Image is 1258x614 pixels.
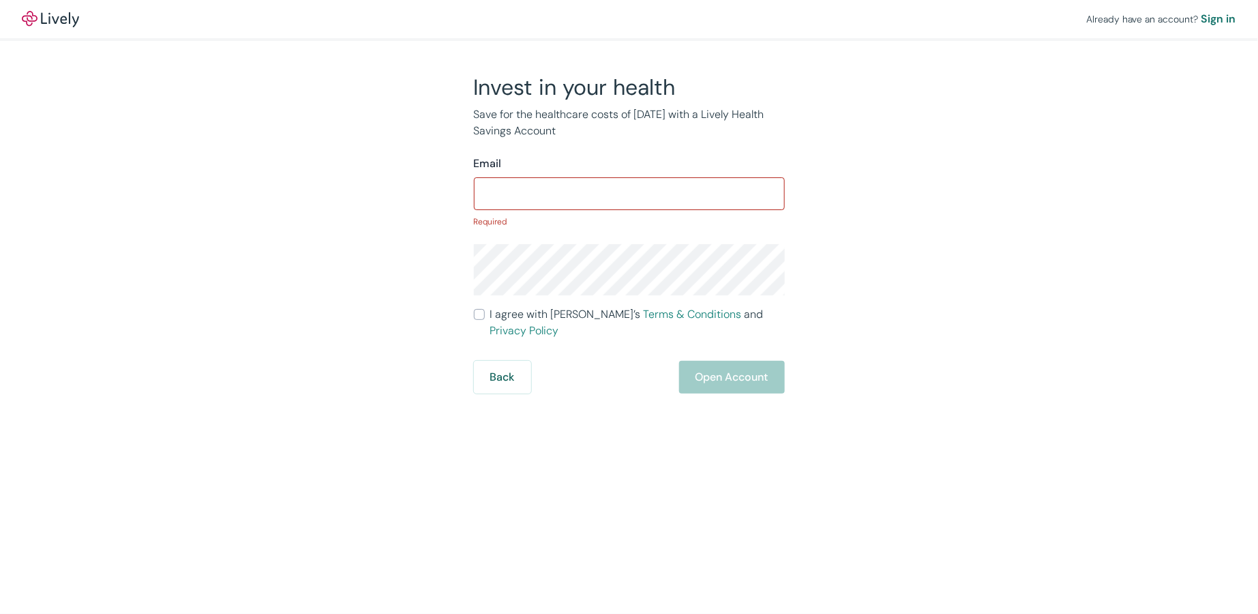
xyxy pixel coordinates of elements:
[474,216,785,228] p: Required
[474,106,785,139] p: Save for the healthcare costs of [DATE] with a Lively Health Savings Account
[474,361,531,394] button: Back
[22,11,79,27] img: Lively
[490,323,559,338] a: Privacy Policy
[644,307,742,321] a: Terms & Conditions
[22,11,79,27] a: LivelyLively
[474,74,785,101] h2: Invest in your health
[1201,11,1236,27] a: Sign in
[490,306,785,339] span: I agree with [PERSON_NAME]’s and
[1086,11,1236,27] div: Already have an account?
[474,156,502,172] label: Email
